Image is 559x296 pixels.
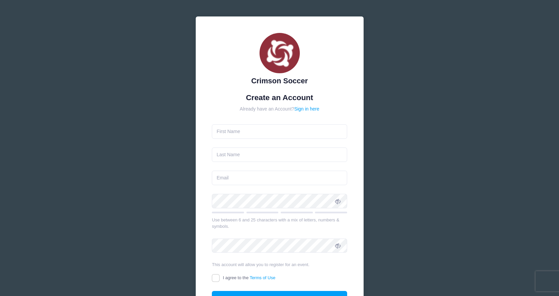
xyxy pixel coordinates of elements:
[212,147,347,162] input: Last Name
[250,275,276,280] a: Terms of Use
[212,75,347,86] div: Crimson Soccer
[212,124,347,139] input: First Name
[212,217,347,230] div: Use between 6 and 25 characters with a mix of letters, numbers & symbols.
[212,171,347,185] input: Email
[260,33,300,73] img: Crimson Soccer
[212,93,347,102] h1: Create an Account
[223,275,275,280] span: I agree to the
[212,105,347,113] div: Already have an Account?
[212,274,220,282] input: I agree to theTerms of Use
[294,106,319,112] a: Sign in here
[212,261,347,268] div: This account will allow you to register for an event.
